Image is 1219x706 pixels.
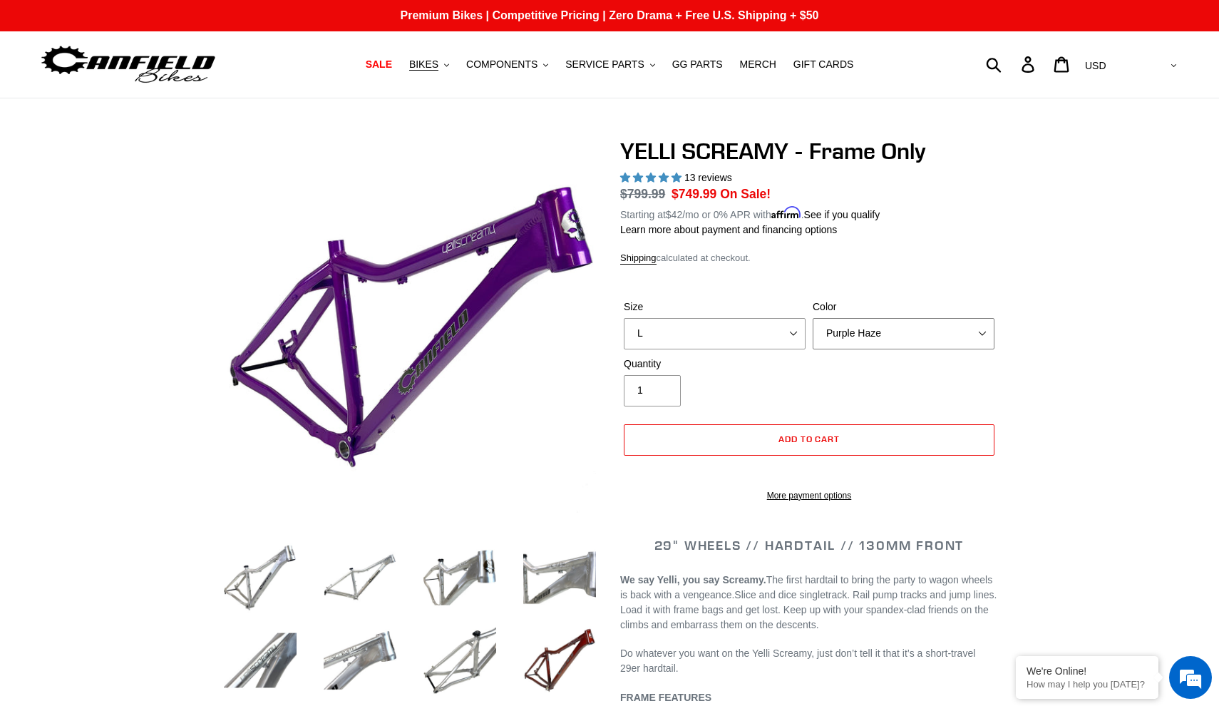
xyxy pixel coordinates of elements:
[409,58,438,71] span: BIKES
[620,692,711,703] b: FRAME FEATURES
[793,58,854,71] span: GIFT CARDS
[672,58,723,71] span: GG PARTS
[421,621,499,700] img: Load image into Gallery viewer, YELLI SCREAMY - Frame Only
[321,538,399,617] img: Load image into Gallery viewer, YELLI SCREAMY - Frame Only
[520,621,599,700] img: Load image into Gallery viewer, YELLI SCREAMY - Frame Only
[366,58,392,71] span: SALE
[620,648,975,674] span: Do whatever you want on the Yelli Screamy, just don’t tell it that it’s a short-travel 29er hardt...
[624,357,806,372] label: Quantity
[620,224,837,235] a: Learn more about payment and financing options
[620,187,665,201] s: $799.99
[520,538,599,617] img: Load image into Gallery viewer, YELLI SCREAMY - Frame Only
[421,538,499,617] img: Load image into Gallery viewer, YELLI SCREAMY - Frame Only
[221,621,299,700] img: Load image into Gallery viewer, YELLI SCREAMY - Frame Only
[466,58,538,71] span: COMPONENTS
[813,300,994,314] label: Color
[620,204,880,222] p: Starting at /mo or 0% APR with .
[459,55,555,74] button: COMPONENTS
[804,209,880,220] a: See if you qualify - Learn more about Affirm Financing (opens in modal)
[402,55,456,74] button: BIKES
[359,55,399,74] a: SALE
[624,424,994,456] button: Add to cart
[39,42,217,87] img: Canfield Bikes
[733,55,783,74] a: MERCH
[994,48,1030,80] input: Search
[221,538,299,617] img: Load image into Gallery viewer, YELLI SCREAMY - Frame Only
[1027,679,1148,690] p: How may I help you today?
[620,172,684,183] span: 5.00 stars
[666,209,682,220] span: $42
[558,55,662,74] button: SERVICE PARTS
[620,138,998,165] h1: YELLI SCREAMY - Frame Only
[620,252,657,265] a: Shipping
[620,574,766,585] b: We say Yelli, you say Screamy.
[565,58,644,71] span: SERVICE PARTS
[620,251,998,265] div: calculated at checkout.
[321,621,399,700] img: Load image into Gallery viewer, YELLI SCREAMY - Frame Only
[684,172,732,183] span: 13 reviews
[740,58,776,71] span: MERCH
[720,185,771,203] span: On Sale!
[1027,665,1148,677] div: We're Online!
[624,489,994,502] a: More payment options
[672,187,716,201] span: $749.99
[654,537,965,553] span: 29" WHEELS // HARDTAIL // 130MM FRONT
[620,574,992,600] span: The first hardtail to bring the party to wagon wheels is back with a vengeance.
[665,55,730,74] a: GG PARTS
[778,434,840,444] span: Add to cart
[771,207,801,219] span: Affirm
[786,55,861,74] a: GIFT CARDS
[620,573,998,633] p: Slice and dice singletrack. Rail pump tracks and jump lines. Load it with frame bags and get lost...
[624,300,806,314] label: Size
